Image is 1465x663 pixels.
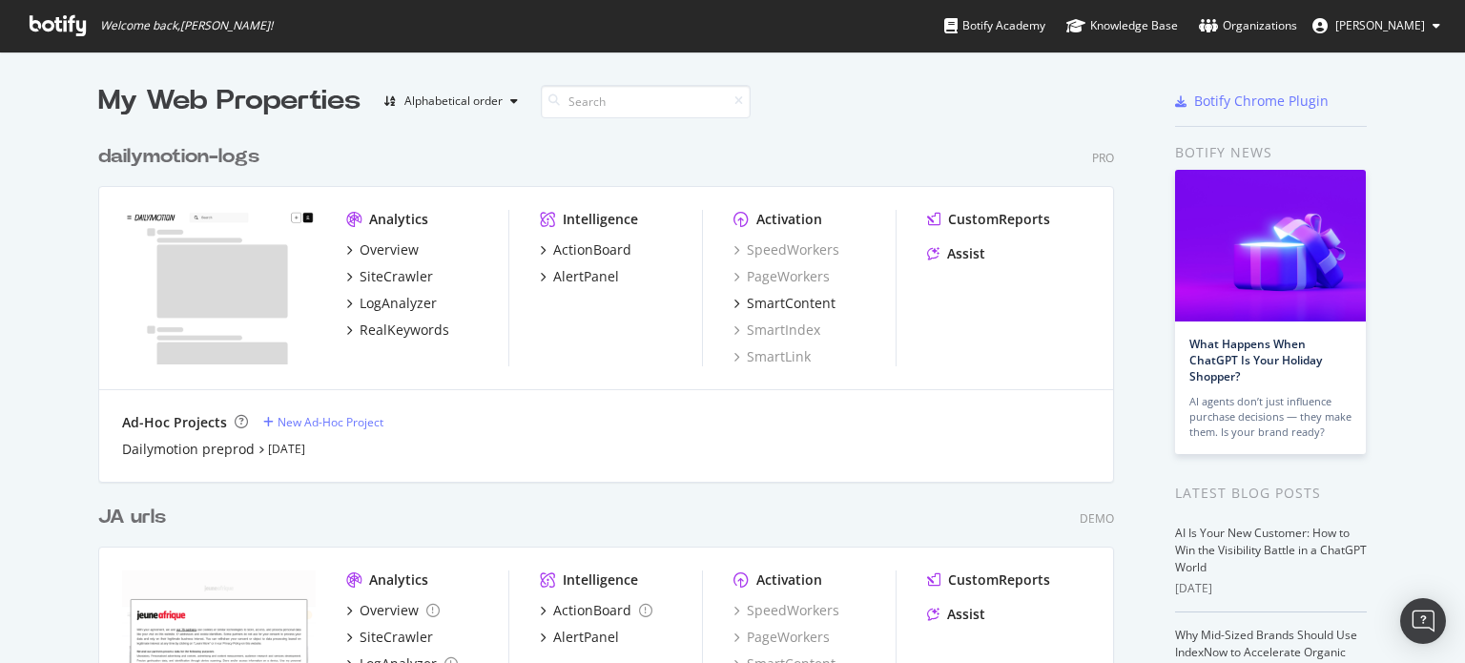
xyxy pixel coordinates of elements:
div: New Ad-Hoc Project [278,414,383,430]
a: What Happens When ChatGPT Is Your Holiday Shopper? [1189,336,1322,384]
a: New Ad-Hoc Project [263,414,383,430]
div: Analytics [369,210,428,229]
a: SiteCrawler [346,628,433,647]
div: Demo [1080,510,1114,527]
a: Botify Chrome Plugin [1175,92,1329,111]
div: ActionBoard [553,240,631,259]
div: SiteCrawler [360,628,433,647]
div: SiteCrawler [360,267,433,286]
a: SpeedWorkers [733,601,839,620]
div: Assist [947,244,985,263]
div: Knowledge Base [1066,16,1178,35]
div: AI agents don’t just influence purchase decisions — they make them. Is your brand ready? [1189,394,1352,440]
a: dailymotion-logs [98,143,267,171]
span: Welcome back, [PERSON_NAME] ! [100,18,273,33]
div: Analytics [369,570,428,590]
a: AlertPanel [540,628,619,647]
a: Dailymotion preprod [122,440,255,459]
a: SmartContent [733,294,836,313]
a: JA urls [98,504,174,531]
div: Botify Chrome Plugin [1194,92,1329,111]
div: Intelligence [563,570,638,590]
a: LogAnalyzer [346,294,437,313]
div: Botify news [1175,142,1367,163]
div: Activation [756,210,822,229]
div: [DATE] [1175,580,1367,597]
div: AlertPanel [553,267,619,286]
a: [DATE] [268,441,305,457]
a: AlertPanel [540,267,619,286]
div: Overview [360,601,419,620]
a: Overview [346,601,440,620]
div: CustomReports [948,210,1050,229]
div: JA urls [98,504,166,531]
a: PageWorkers [733,628,830,647]
div: AlertPanel [553,628,619,647]
input: Search [541,85,751,118]
div: Alphabetical order [404,95,503,107]
div: Pro [1092,150,1114,166]
a: PageWorkers [733,267,830,286]
a: CustomReports [927,210,1050,229]
a: AI Is Your New Customer: How to Win the Visibility Battle in a ChatGPT World [1175,525,1367,575]
img: What Happens When ChatGPT Is Your Holiday Shopper? [1175,170,1366,321]
div: Organizations [1199,16,1297,35]
div: Assist [947,605,985,624]
span: frederic Devigne [1335,17,1425,33]
a: ActionBoard [540,240,631,259]
a: SmartIndex [733,321,820,340]
a: Assist [927,605,985,624]
div: Intelligence [563,210,638,229]
div: dailymotion-logs [98,143,259,171]
a: SmartLink [733,347,811,366]
img: www.dailymotion.com [122,210,316,364]
a: CustomReports [927,570,1050,590]
div: RealKeywords [360,321,449,340]
button: [PERSON_NAME] [1297,10,1455,41]
a: SiteCrawler [346,267,433,286]
a: Assist [927,244,985,263]
div: Latest Blog Posts [1175,483,1367,504]
div: Overview [360,240,419,259]
div: ActionBoard [553,601,631,620]
a: ActionBoard [540,601,652,620]
div: LogAnalyzer [360,294,437,313]
div: Open Intercom Messenger [1400,598,1446,644]
div: Ad-Hoc Projects [122,413,227,432]
a: SpeedWorkers [733,240,839,259]
button: Alphabetical order [376,86,526,116]
div: SmartContent [747,294,836,313]
a: RealKeywords [346,321,449,340]
a: Overview [346,240,419,259]
div: Botify Academy [944,16,1045,35]
div: CustomReports [948,570,1050,590]
div: Activation [756,570,822,590]
div: My Web Properties [98,82,361,120]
